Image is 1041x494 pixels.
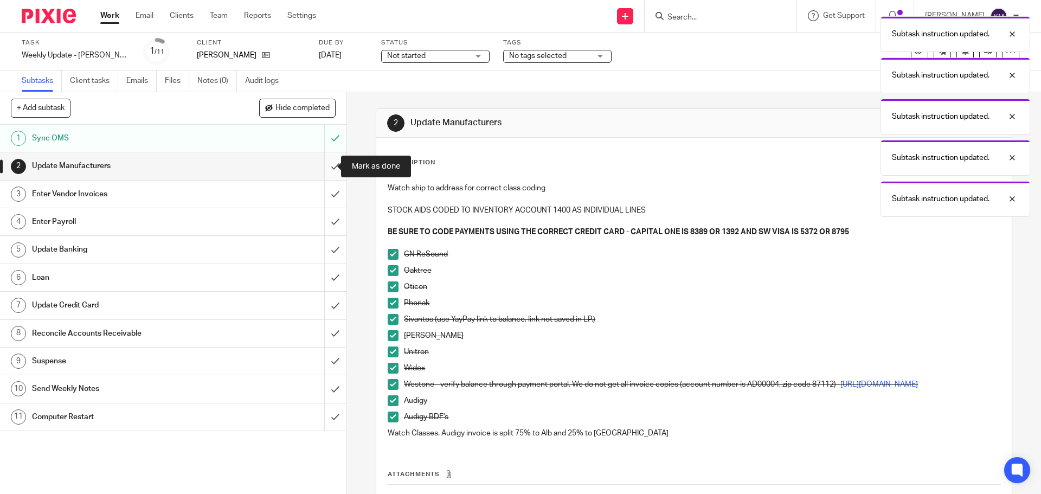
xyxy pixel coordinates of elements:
[11,99,70,117] button: + Add subtask
[404,298,1000,309] p: Phonak
[404,379,1000,390] p: Westone - verify balance through payment portal. We do not get all invoice copies (account number...
[70,70,118,92] a: Client tasks
[11,354,26,369] div: 9
[259,99,336,117] button: Hide completed
[410,117,717,129] h1: Update Manufacturers
[32,158,220,174] h1: Update Manufacturers
[388,183,1000,194] p: Watch ship to address for correct class coding
[387,158,435,167] p: Description
[892,194,989,204] p: Subtask instruction updated.
[503,39,612,47] label: Tags
[170,10,194,21] a: Clients
[11,298,26,313] div: 7
[319,52,342,59] span: [DATE]
[32,409,220,425] h1: Computer Restart
[404,281,1000,292] p: Oticon
[319,39,368,47] label: Due by
[990,8,1007,25] img: svg%3E
[32,186,220,202] h1: Enter Vendor Invoices
[11,242,26,258] div: 5
[892,70,989,81] p: Subtask instruction updated.
[210,10,228,21] a: Team
[404,265,1000,276] p: Oaktree
[11,159,26,174] div: 2
[32,214,220,230] h1: Enter Payroll
[32,353,220,369] h1: Suspense
[388,205,1000,216] p: STOCK AIDS CODED TO INVENTORY ACCOUNT 1400 AS INDIVIDUAL LINES
[892,152,989,163] p: Subtask instruction updated.
[11,409,26,425] div: 11
[150,45,164,57] div: 1
[388,228,849,236] strong: BE SURE TO CODE PAYMENTS USING THE CORRECT CREDIT CARD - CAPITAL ONE IS 8389 OR 1392 AND SW VISA ...
[197,39,305,47] label: Client
[387,114,404,132] div: 2
[32,381,220,397] h1: Send Weekly Notes
[892,111,989,122] p: Subtask instruction updated.
[22,9,76,23] img: Pixie
[126,70,157,92] a: Emails
[22,50,130,61] div: Weekly Update - [PERSON_NAME]
[32,241,220,258] h1: Update Banking
[32,130,220,146] h1: Sync OMS
[404,249,1000,260] p: GN ReSound
[404,314,1000,325] p: Sivantos (use YayPay link to balance, link not saved in LP.)
[11,214,26,229] div: 4
[509,52,567,60] span: No tags selected
[404,330,1000,341] p: [PERSON_NAME]
[245,70,287,92] a: Audit logs
[22,50,130,61] div: Weekly Update - Beauchamp
[404,412,1000,422] p: Audigy BDF's
[136,10,153,21] a: Email
[22,39,130,47] label: Task
[32,297,220,313] h1: Update Credit Card
[32,325,220,342] h1: Reconcile Accounts Receivable
[165,70,189,92] a: Files
[840,381,918,388] a: [URL][DOMAIN_NAME]
[11,326,26,341] div: 8
[197,50,256,61] p: [PERSON_NAME]
[275,104,330,113] span: Hide completed
[32,270,220,286] h1: Loan
[100,10,119,21] a: Work
[404,363,1000,374] p: Widex
[11,381,26,396] div: 10
[244,10,271,21] a: Reports
[11,270,26,285] div: 6
[22,70,62,92] a: Subtasks
[404,347,1000,357] p: Unitron
[387,52,426,60] span: Not started
[287,10,316,21] a: Settings
[892,29,989,40] p: Subtask instruction updated.
[197,70,237,92] a: Notes (0)
[11,187,26,202] div: 3
[11,131,26,146] div: 1
[388,428,1000,439] p: Watch Classes. Audigy invoice is split 75% to Alb and 25% to [GEOGRAPHIC_DATA]
[155,49,164,55] small: /11
[388,471,440,477] span: Attachments
[381,39,490,47] label: Status
[404,395,1000,406] p: Audigy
